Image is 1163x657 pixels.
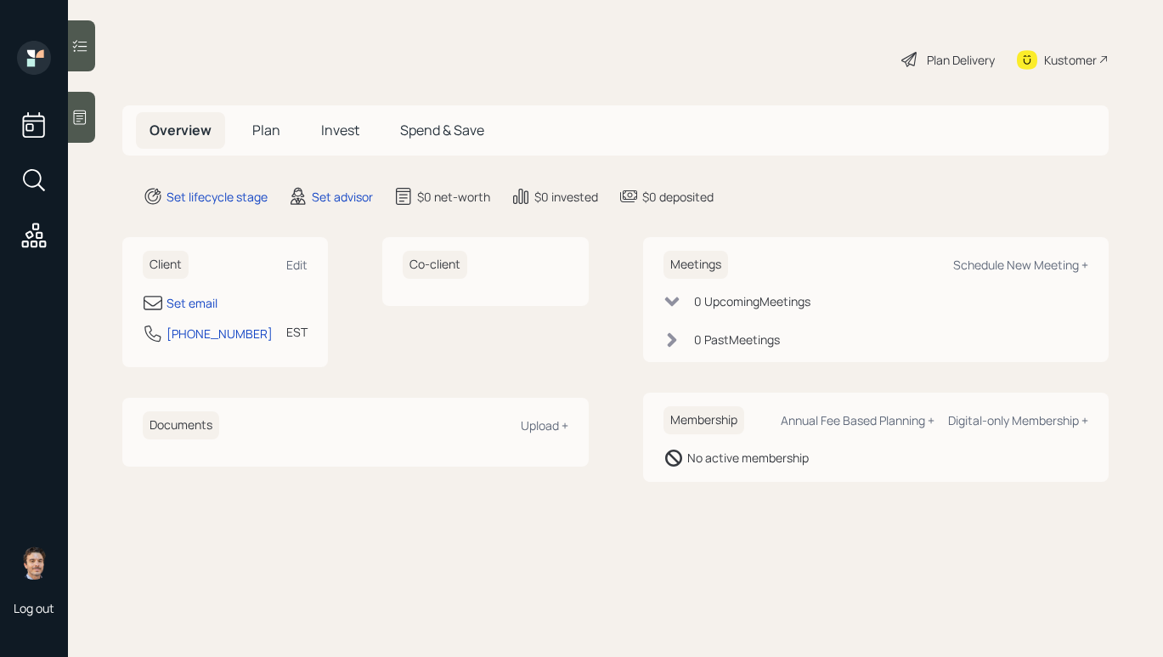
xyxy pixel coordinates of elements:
span: Spend & Save [400,121,484,139]
span: Invest [321,121,359,139]
h6: Co-client [403,251,467,279]
div: Upload + [521,417,568,433]
h6: Meetings [663,251,728,279]
div: Log out [14,600,54,616]
div: $0 invested [534,188,598,206]
div: $0 deposited [642,188,714,206]
div: Annual Fee Based Planning + [781,412,934,428]
div: Kustomer [1044,51,1097,69]
div: Digital-only Membership + [948,412,1088,428]
h6: Membership [663,406,744,434]
div: Schedule New Meeting + [953,257,1088,273]
img: robby-grisanti-headshot.png [17,546,51,580]
div: No active membership [687,449,809,467]
div: $0 net-worth [417,188,490,206]
span: Overview [150,121,212,139]
div: Set email [167,294,217,312]
h6: Client [143,251,189,279]
div: Set lifecycle stage [167,188,268,206]
div: Edit [286,257,308,273]
div: 0 Upcoming Meeting s [694,292,810,310]
div: Set advisor [312,188,373,206]
span: Plan [252,121,280,139]
div: 0 Past Meeting s [694,331,780,348]
div: EST [286,323,308,341]
div: Plan Delivery [927,51,995,69]
h6: Documents [143,411,219,439]
div: [PHONE_NUMBER] [167,325,273,343]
